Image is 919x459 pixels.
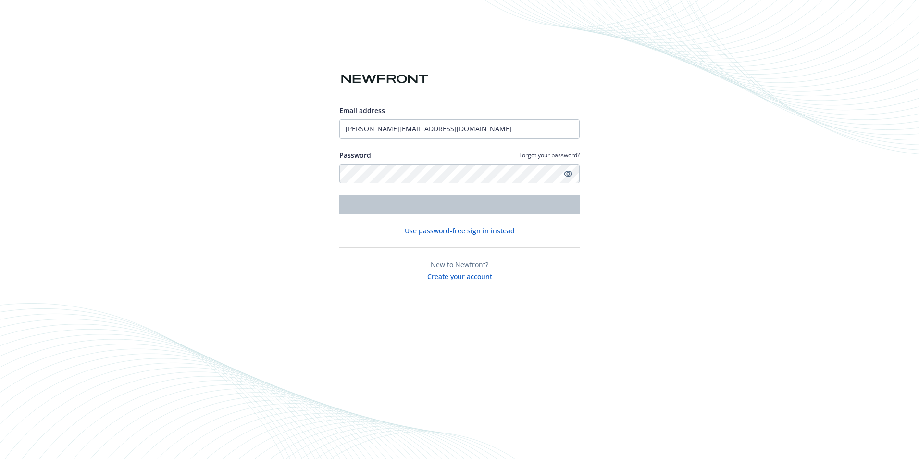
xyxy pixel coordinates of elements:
label: Password [339,150,371,160]
button: Use password-free sign in instead [405,226,515,236]
input: Enter your email [339,119,580,139]
button: Create your account [427,269,492,281]
a: Forgot your password? [519,151,580,159]
a: Show password [562,168,574,179]
span: New to Newfront? [431,260,488,269]
button: Login [339,195,580,214]
input: Enter your password [339,164,580,183]
span: Email address [339,106,385,115]
span: Login [450,200,469,209]
img: Newfront logo [339,71,430,88]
